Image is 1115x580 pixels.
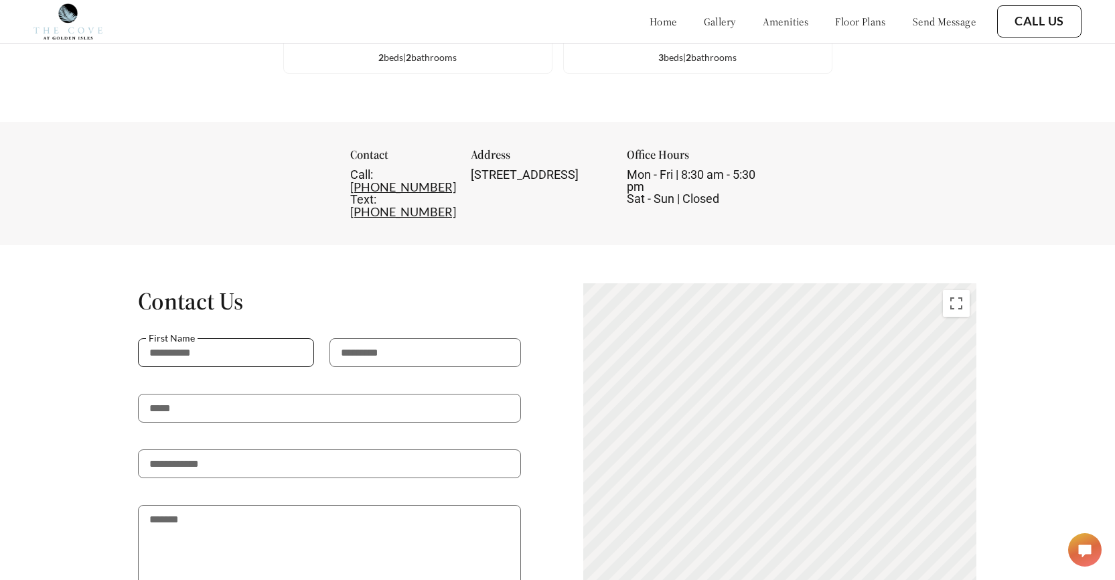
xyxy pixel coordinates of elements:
[471,149,609,169] div: Address
[704,15,736,28] a: gallery
[658,52,664,63] span: 3
[406,52,411,63] span: 2
[913,15,976,28] a: send message
[650,15,677,28] a: home
[1015,14,1064,29] a: Call Us
[627,149,765,169] div: Office Hours
[350,149,454,169] div: Contact
[564,50,832,65] div: bed s | bathroom s
[627,192,719,206] span: Sat - Sun | Closed
[350,192,376,206] span: Text:
[943,290,970,317] button: Toggle fullscreen view
[378,52,384,63] span: 2
[33,3,102,40] img: cove_at_golden_isles_logo.png
[835,15,886,28] a: floor plans
[997,5,1082,38] button: Call Us
[471,169,609,181] div: [STREET_ADDRESS]
[284,50,552,65] div: bed s | bathroom s
[350,204,456,219] a: [PHONE_NUMBER]
[138,286,521,316] h1: Contact Us
[350,167,373,182] span: Call:
[350,179,456,194] a: [PHONE_NUMBER]
[627,169,765,205] div: Mon - Fri | 8:30 am - 5:30 pm
[686,52,691,63] span: 2
[763,15,809,28] a: amenities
